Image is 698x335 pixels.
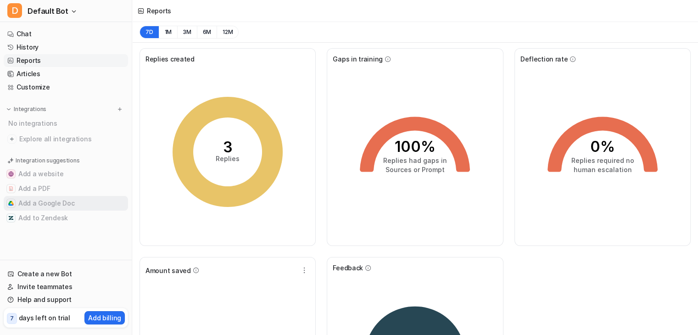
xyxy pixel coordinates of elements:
span: Amount saved [145,266,191,275]
tspan: Replies [216,155,240,162]
a: Customize [4,81,128,94]
span: Gaps in training [333,54,383,64]
span: Explore all integrations [19,132,124,146]
img: Add to Zendesk [8,215,14,221]
img: Add a website [8,171,14,177]
img: expand menu [6,106,12,112]
a: Create a new Bot [4,268,128,280]
a: Explore all integrations [4,133,128,145]
img: menu_add.svg [117,106,123,112]
div: Reports [147,6,171,16]
tspan: human escalation [573,165,631,173]
button: 6M [197,26,217,39]
span: Default Bot [28,5,68,17]
img: explore all integrations [7,134,17,144]
tspan: Replies required no [571,156,634,164]
button: Add a websiteAdd a website [4,167,128,181]
p: Integration suggestions [16,156,79,165]
p: days left on trial [19,313,70,323]
span: Deflection rate [520,54,568,64]
a: History [4,41,128,54]
button: 3M [177,26,197,39]
button: Add a Google DocAdd a Google Doc [4,196,128,211]
span: Replies created [145,54,195,64]
button: 12M [217,26,239,39]
button: 7D [140,26,159,39]
span: D [7,3,22,18]
p: 7 [10,314,14,323]
tspan: 100% [395,138,436,156]
img: Add a PDF [8,186,14,191]
div: No integrations [6,116,128,131]
button: Add to ZendeskAdd to Zendesk [4,211,128,225]
span: Feedback [333,263,363,273]
p: Add billing [88,313,121,323]
a: Reports [4,54,128,67]
button: Add billing [84,311,125,324]
a: Help and support [4,293,128,306]
img: Add a Google Doc [8,201,14,206]
p: Integrations [14,106,46,113]
button: 1M [159,26,178,39]
button: Integrations [4,105,49,114]
a: Chat [4,28,128,40]
a: Invite teammates [4,280,128,293]
tspan: Replies had gaps in [383,156,447,164]
tspan: 3 [223,138,233,156]
tspan: Sources or Prompt [385,165,445,173]
a: Articles [4,67,128,80]
tspan: 0% [590,138,615,156]
button: Add a PDFAdd a PDF [4,181,128,196]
